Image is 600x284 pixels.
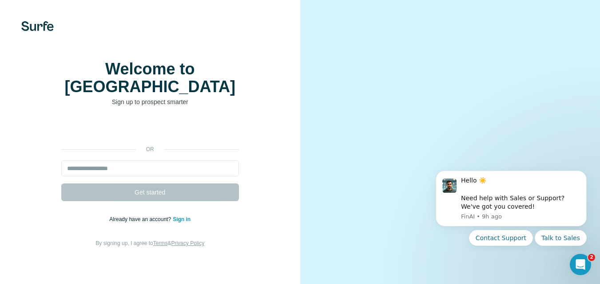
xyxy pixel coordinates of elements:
h1: Welcome to [GEOGRAPHIC_DATA] [61,60,239,96]
a: Terms [153,240,168,246]
iframe: Sign in with Google Button [57,120,243,139]
a: Sign in [173,216,191,222]
iframe: Intercom live chat [570,254,591,275]
iframe: Intercom notifications message [422,163,600,251]
img: Surfe's logo [21,21,54,31]
span: By signing up, I agree to & [95,240,204,246]
p: Sign up to prospect smarter [61,97,239,106]
a: Privacy Policy [171,240,204,246]
span: 2 [588,254,595,261]
p: or [136,145,164,153]
span: Already have an account? [109,216,173,222]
